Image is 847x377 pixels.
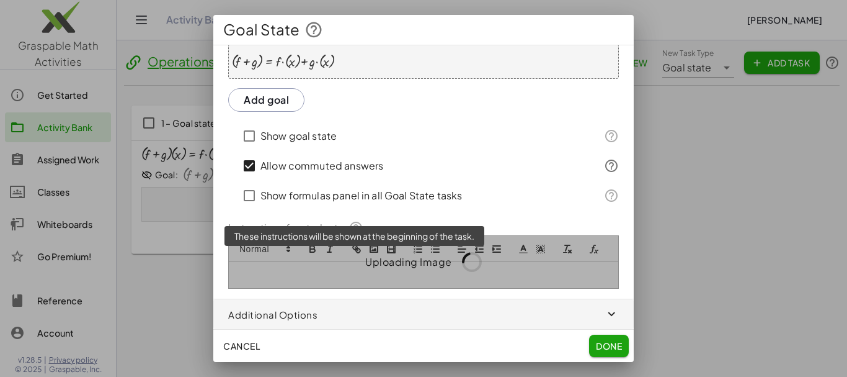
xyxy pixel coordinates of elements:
label: Show goal state [260,121,337,151]
button: Cancel [218,335,265,357]
span: Done [596,340,622,352]
label: Instructions for students [228,220,363,235]
span: Uploading Image [365,255,452,270]
button: Add goal [228,88,304,112]
span: Cancel [223,340,260,352]
button: Done [589,335,629,357]
button: Additional Options [213,299,634,329]
label: Show formulas panel in all Goal State tasks [260,181,462,211]
label: Allow commuted answers [260,151,383,181]
span: Goal State [223,20,299,40]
